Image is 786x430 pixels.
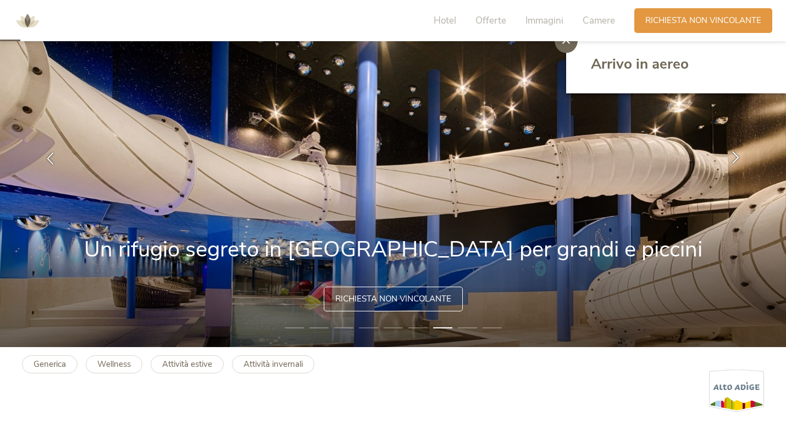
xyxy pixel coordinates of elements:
[151,355,224,373] a: Attività estive
[335,293,451,305] span: Richiesta non vincolante
[232,355,314,373] a: Attività invernali
[709,369,764,412] img: Alto Adige
[162,359,212,370] b: Attività estive
[434,14,456,27] span: Hotel
[525,14,563,27] span: Immagini
[11,16,44,24] a: AMONTI & LUNARIS Wellnessresort
[591,54,689,74] span: Arrivo in aereo
[11,4,44,37] img: AMONTI & LUNARIS Wellnessresort
[583,14,615,27] span: Camere
[22,355,78,373] a: Generica
[645,15,761,26] span: Richiesta non vincolante
[86,355,142,373] a: Wellness
[475,14,506,27] span: Offerte
[243,359,303,370] b: Attività invernali
[97,359,131,370] b: Wellness
[34,359,66,370] b: Generica
[591,54,767,80] a: Arrivo in aereo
